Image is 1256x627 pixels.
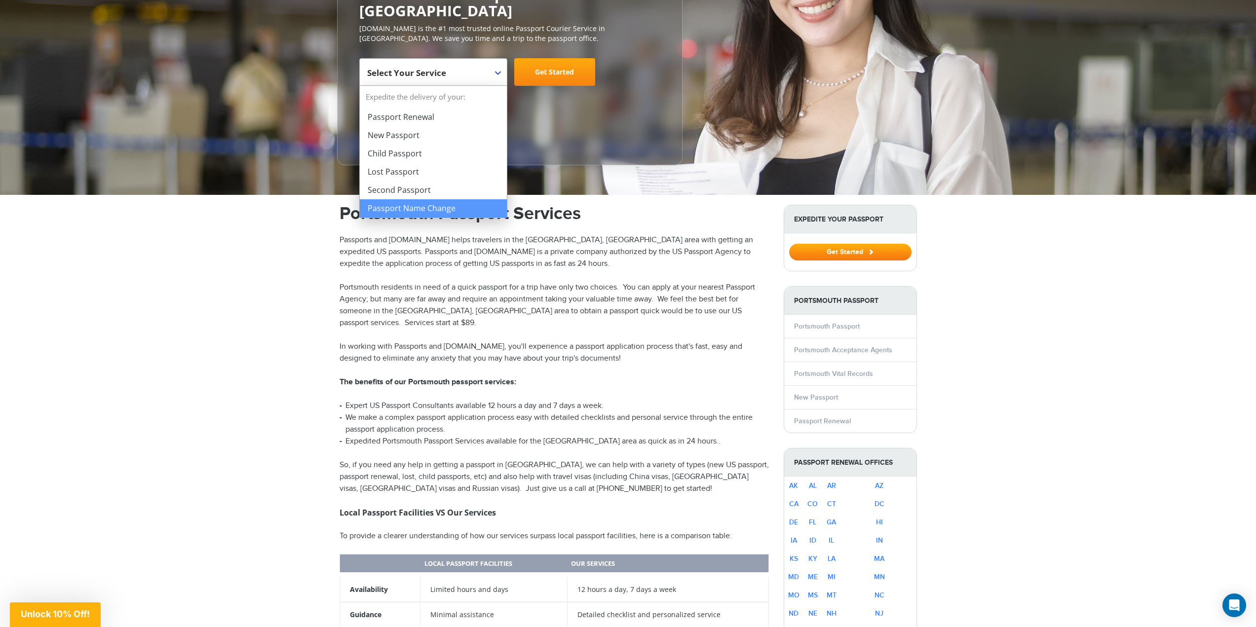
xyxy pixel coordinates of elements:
[794,369,873,378] a: Portsmouth Vital Records
[340,377,516,387] strong: The benefits of our Portsmouth passport services:
[340,507,769,518] h3: Local Passport Facilities VS Our Services
[794,322,860,331] a: Portsmouth Passport
[827,481,836,490] a: AR
[827,591,837,599] a: MT
[791,536,797,545] a: IA
[360,126,507,145] li: New Passport
[876,536,883,545] a: IN
[807,500,818,508] a: CO
[828,554,836,563] a: LA
[360,181,507,199] li: Second Passport
[875,481,883,490] a: AZ
[789,500,799,508] a: CA
[420,602,567,627] td: Minimal assistance
[788,591,799,599] a: MO
[350,585,388,594] strong: Availability
[360,86,507,218] li: Expedite the delivery of your:
[340,459,769,495] p: So, if you need any help in getting a passport in [GEOGRAPHIC_DATA], we can help with a variety o...
[808,573,818,581] a: ME
[789,244,912,260] button: Get Started
[420,554,567,575] th: Local Passport Facilities
[367,67,446,78] span: Select Your Service
[808,554,817,563] a: KY
[360,163,507,181] li: Lost Passport
[784,205,916,233] strong: Expedite Your Passport
[794,346,892,354] a: Portsmouth Acceptance Agents
[789,481,798,490] a: AK
[360,199,507,218] li: Passport Name Change
[350,610,381,619] strong: Guidance
[567,575,768,602] td: 12 hours a day, 7 days a week
[360,145,507,163] li: Child Passport
[790,554,798,563] a: KS
[827,500,836,508] a: CT
[874,554,884,563] a: MA
[809,536,816,545] a: ID
[340,436,769,447] li: Expedited Portsmouth Passport Services available for the [GEOGRAPHIC_DATA] area as quick as in 24...
[367,62,497,90] span: Select Your Service
[340,530,769,542] p: To provide a clearer understanding of how our services surpass local passport facilities, here is...
[360,108,507,126] li: Passport Renewal
[359,91,660,101] span: Starting at $199 + government fees
[21,609,90,619] span: Unlock 10% Off!
[875,609,883,618] a: NJ
[875,500,884,508] a: DC
[340,412,769,436] li: We make a complex passport application process easy with detailed checklists and personal service...
[567,602,768,627] td: Detailed checklist and personalized service
[788,573,799,581] a: MD
[1222,593,1246,617] div: Open Intercom Messenger
[340,341,769,365] p: In working with Passports and [DOMAIN_NAME], you'll experience a passport application process tha...
[809,481,817,490] a: AL
[809,518,816,526] a: FL
[789,609,799,618] a: ND
[10,602,101,627] div: Unlock 10% Off!
[784,287,916,315] strong: Portsmouth Passport
[828,573,836,581] a: MI
[829,536,834,545] a: IL
[784,448,916,477] strong: Passport Renewal Offices
[340,234,769,270] p: Passports and [DOMAIN_NAME] helps travelers in the [GEOGRAPHIC_DATA], [GEOGRAPHIC_DATA] area with...
[340,205,769,222] h1: Portsmouth Passport Services
[808,591,818,599] a: MS
[340,400,769,412] li: Expert US Passport Consultants available 12 hours a day and 7 days a week.
[876,518,883,526] a: HI
[874,573,885,581] a: MN
[360,86,507,108] strong: Expedite the delivery of your:
[827,609,837,618] a: NH
[827,518,836,526] a: GA
[794,393,838,402] a: New Passport
[808,609,817,618] a: NE
[567,554,768,575] th: Our Services
[789,248,912,256] a: Get Started
[340,282,769,329] p: Portsmouth residents in need of a quick passport for a trip have only two choices. You can apply ...
[789,518,798,526] a: DE
[794,417,851,425] a: Passport Renewal
[359,58,507,86] span: Select Your Service
[420,575,567,602] td: Limited hours and days
[875,591,884,599] a: NC
[359,24,660,43] p: [DOMAIN_NAME] is the #1 most trusted online Passport Courier Service in [GEOGRAPHIC_DATA]. We sav...
[514,58,595,86] a: Get Started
